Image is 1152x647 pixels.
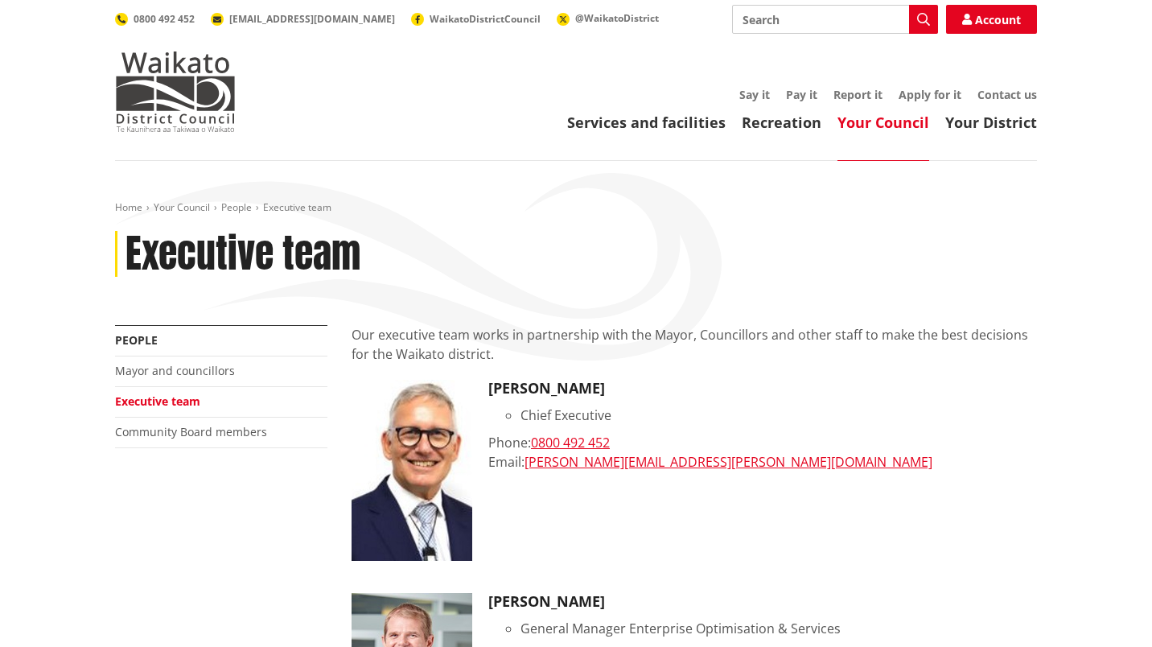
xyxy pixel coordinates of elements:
img: Waikato District Council - Te Kaunihera aa Takiwaa o Waikato [115,52,236,132]
a: Your Council [154,200,210,214]
a: Recreation [742,113,821,132]
span: [EMAIL_ADDRESS][DOMAIN_NAME] [229,12,395,26]
a: Community Board members [115,424,267,439]
span: 0800 492 452 [134,12,195,26]
div: Email: [488,452,1037,472]
a: Home [115,200,142,214]
a: Account [946,5,1037,34]
span: Executive team [263,200,331,214]
p: Our executive team works in partnership with the Mayor, Councillors and other staff to make the b... [352,325,1037,364]
span: WaikatoDistrictCouncil [430,12,541,26]
a: Mayor and councillors [115,363,235,378]
a: 0800 492 452 [531,434,610,451]
a: Executive team [115,394,200,409]
a: Report it [833,87,883,102]
a: Pay it [786,87,817,102]
li: General Manager Enterprise Optimisation & Services [520,619,1037,638]
h1: Executive team [125,231,360,278]
h3: [PERSON_NAME] [488,380,1037,398]
a: People [115,332,158,348]
span: @WaikatoDistrict [575,11,659,25]
a: [PERSON_NAME][EMAIL_ADDRESS][PERSON_NAME][DOMAIN_NAME] [525,453,932,471]
a: Contact us [977,87,1037,102]
img: CE Craig Hobbs [352,380,472,561]
a: WaikatoDistrictCouncil [411,12,541,26]
nav: breadcrumb [115,201,1037,215]
a: Your Council [837,113,929,132]
a: [EMAIL_ADDRESS][DOMAIN_NAME] [211,12,395,26]
h3: [PERSON_NAME] [488,593,1037,611]
li: Chief Executive [520,406,1037,425]
a: Apply for it [899,87,961,102]
input: Search input [732,5,938,34]
a: People [221,200,252,214]
a: Services and facilities [567,113,726,132]
a: 0800 492 452 [115,12,195,26]
a: Say it [739,87,770,102]
a: Your District [945,113,1037,132]
div: Phone: [488,433,1037,452]
a: @WaikatoDistrict [557,11,659,25]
